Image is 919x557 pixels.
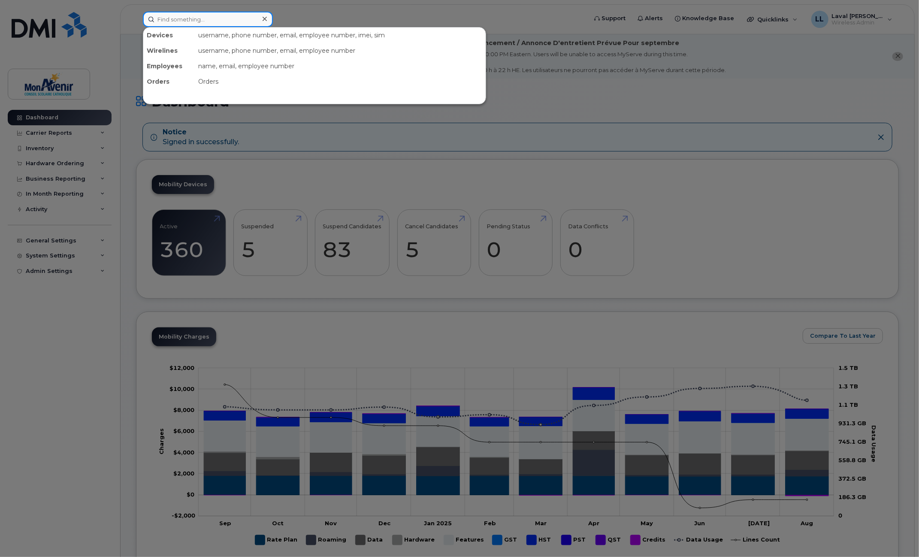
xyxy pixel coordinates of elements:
[143,43,195,58] div: Wirelines
[195,43,486,58] div: username, phone number, email, employee number
[195,27,486,43] div: username, phone number, email, employee number, imei, sim
[195,58,486,74] div: name, email, employee number
[143,74,195,89] div: Orders
[143,58,195,74] div: Employees
[195,74,486,89] div: Orders
[143,27,195,43] div: Devices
